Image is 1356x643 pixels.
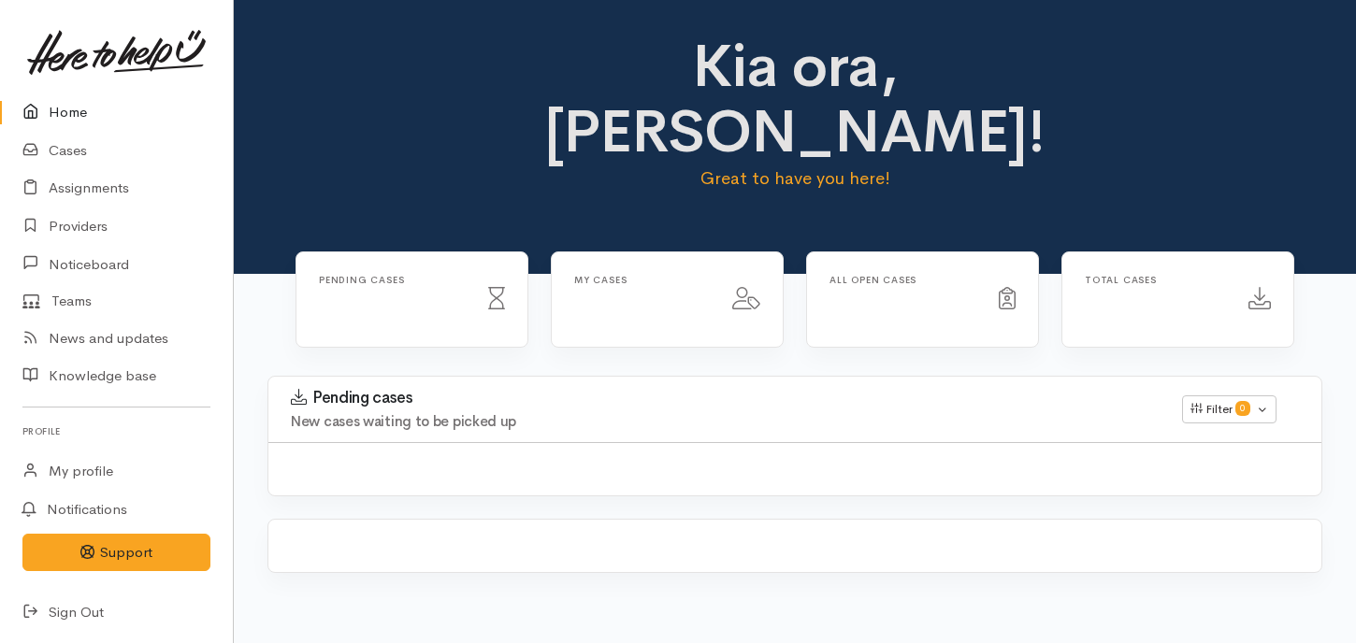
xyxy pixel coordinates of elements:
h6: Total cases [1085,275,1226,285]
span: 0 [1235,401,1250,416]
h1: Kia ora, [PERSON_NAME]! [537,34,1053,165]
h3: Pending cases [291,389,1160,407]
h4: New cases waiting to be picked up [291,414,1160,430]
p: Great to have you here! [537,165,1053,192]
h6: My cases [574,275,710,285]
button: Filter0 [1182,395,1277,423]
h6: Pending cases [319,275,466,285]
h6: All Open cases [829,275,976,285]
h6: Profile [22,419,210,444]
button: Support [22,534,210,572]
